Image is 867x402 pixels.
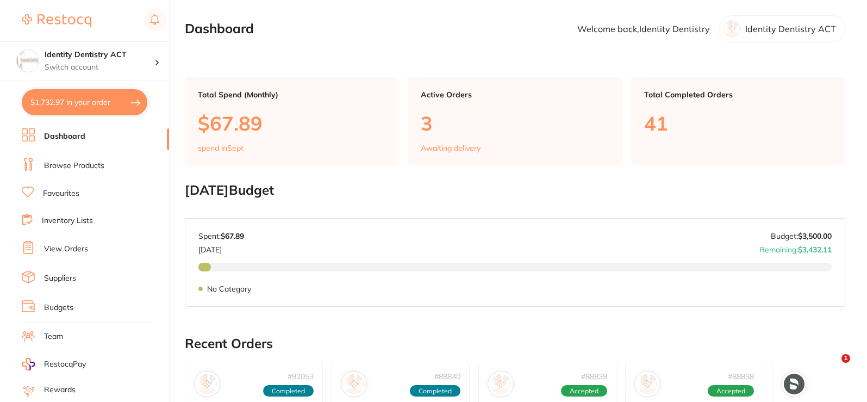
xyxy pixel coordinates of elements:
span: Accepted [708,385,754,397]
a: Suppliers [44,273,76,284]
img: BOC [197,374,217,394]
p: $67.89 [198,112,386,134]
p: 41 [644,112,832,134]
p: Active Orders [421,90,609,99]
p: Total Spend (Monthly) [198,90,386,99]
span: Completed [263,385,314,397]
span: RestocqPay [44,359,86,370]
a: Budgets [44,302,73,313]
p: Budget: [771,232,832,240]
p: [DATE] [198,241,244,254]
img: Identity Dentistry ACT [17,50,39,72]
h2: Recent Orders [185,336,845,351]
iframe: Intercom live chat [819,354,845,380]
a: Restocq Logo [22,8,91,33]
p: # 88840 [434,372,460,381]
img: Restocq Logo [22,14,91,27]
p: # 88839 [581,372,607,381]
span: Accepted [561,385,607,397]
a: Active Orders3Awaiting delivery [408,77,622,165]
strong: $67.89 [221,231,244,241]
a: Total Completed Orders41 [631,77,845,165]
span: Completed [410,385,460,397]
p: Awaiting delivery [421,144,481,152]
p: spend in Sept [198,144,244,152]
h2: Dashboard [185,21,254,36]
a: Inventory Lists [42,215,93,226]
button: $1,732.97 in your order [22,89,147,115]
img: Nobel Biocare [344,374,364,394]
p: 3 [421,112,609,134]
p: Switch account [45,62,154,73]
img: Henry Schein Halas [490,374,511,394]
img: RestocqPay [22,358,35,370]
span: 1 [841,354,850,363]
img: Dentavision [637,374,658,394]
a: Total Spend (Monthly)$67.89spend inSept [185,77,399,165]
h4: Identity Dentistry ACT [45,50,154,60]
strong: $3,432.11 [798,245,832,255]
p: Remaining: [759,241,832,254]
p: # 92053 [288,372,314,381]
p: Identity Dentistry ACT [745,24,836,34]
a: View Orders [44,244,88,255]
a: Dashboard [44,131,85,142]
h2: [DATE] Budget [185,183,845,198]
a: Rewards [44,385,76,395]
strong: $3,500.00 [798,231,832,241]
a: Favourites [43,188,79,199]
img: Dentsply Sirona [784,374,804,394]
p: # 88838 [728,372,754,381]
p: Total Completed Orders [644,90,832,99]
a: RestocqPay [22,358,86,370]
p: Welcome back, Identity Dentistry [577,24,710,34]
p: Spent: [198,232,244,240]
a: Team [44,331,63,342]
a: Browse Products [44,160,104,171]
p: No Category [207,285,251,293]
